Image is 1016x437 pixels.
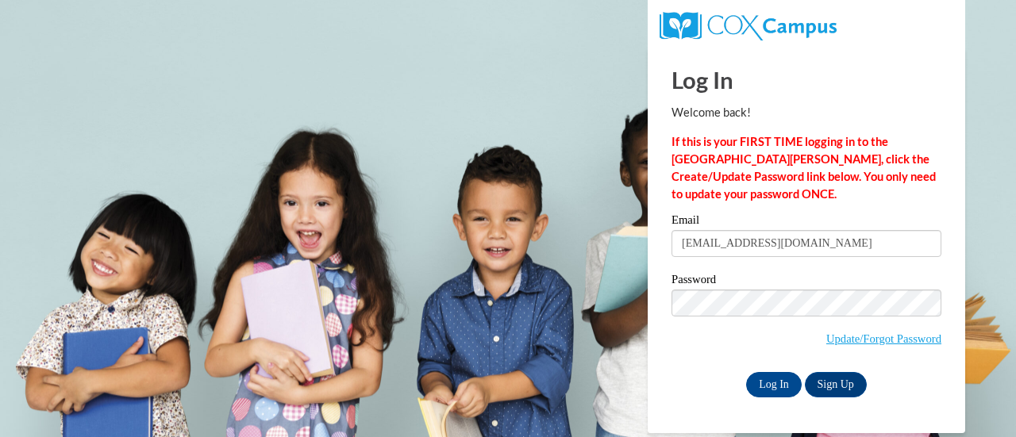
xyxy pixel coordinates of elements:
img: COX Campus [660,12,837,40]
a: COX Campus [660,18,837,32]
input: Log In [746,372,802,397]
a: Sign Up [805,372,867,397]
p: Welcome back! [672,104,941,121]
strong: If this is your FIRST TIME logging in to the [GEOGRAPHIC_DATA][PERSON_NAME], click the Create/Upd... [672,135,936,201]
label: Email [672,214,941,230]
label: Password [672,274,941,289]
h1: Log In [672,63,941,96]
a: Update/Forgot Password [826,332,941,345]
